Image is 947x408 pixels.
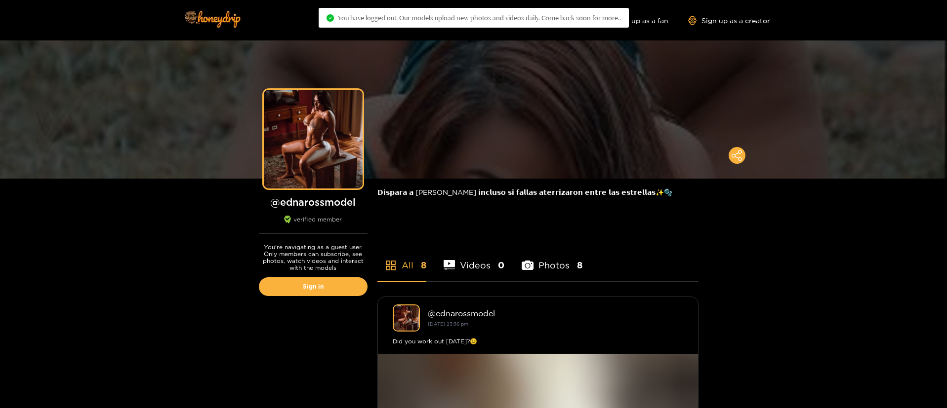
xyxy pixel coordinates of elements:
img: ednarossmodel [393,304,420,332]
p: You're navigating as a guest user. Only members can subscribe, see photos, watch videos and inter... [259,244,368,271]
li: Videos [444,237,505,281]
li: Photos [522,237,582,281]
a: Sign up as a creator [688,16,770,25]
span: You have logged out. Our models upload new photos and videos daily. Come back soon for more.. [338,14,621,22]
span: 8 [577,259,582,271]
h1: @ ednarossmodel [259,196,368,208]
div: 𝗗𝗶𝘀𝗽𝗮𝗿𝗮 𝗮 [PERSON_NAME] 𝗶𝗻𝗰𝗹𝘂𝘀𝗼 𝘀𝗶 𝗳𝗮𝗹𝗹𝗮𝘀 𝗮𝘁𝗲𝗿𝗿𝗶𝘇𝗮𝗿𝗼𝗻 𝗲𝗻𝘁𝗿𝗲 𝗹𝗮𝘀 𝗲𝘀𝘁𝗿𝗲𝗹𝗹𝗮𝘀✨🫧 [377,179,699,206]
a: Sign in [259,277,368,296]
span: check-circle [327,14,334,22]
small: [DATE] 23:36 pm [428,321,468,327]
div: @ ednarossmodel [428,309,683,318]
span: appstore [385,260,397,271]
li: All [377,237,426,281]
span: 8 [421,259,426,271]
div: Did you work out [DATE]?😉 [393,336,683,346]
span: 0 [498,259,504,271]
div: verified member [259,216,368,234]
a: Sign up as a fan [601,16,668,25]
